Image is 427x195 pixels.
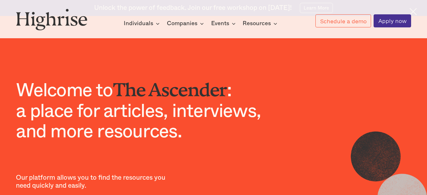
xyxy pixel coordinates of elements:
[374,14,411,27] a: Apply now
[16,9,87,30] img: Highrise logo
[315,14,371,27] a: Schedule a demo
[167,20,206,27] div: Companies
[16,75,273,142] h1: Welcome to : a place for articles, interviews, and more resources.
[243,20,279,27] div: Resources
[211,20,229,27] div: Events
[167,20,197,27] div: Companies
[124,20,162,27] div: Individuals
[243,20,271,27] div: Resources
[124,20,153,27] div: Individuals
[113,79,227,91] span: The Ascender
[211,20,238,27] div: Events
